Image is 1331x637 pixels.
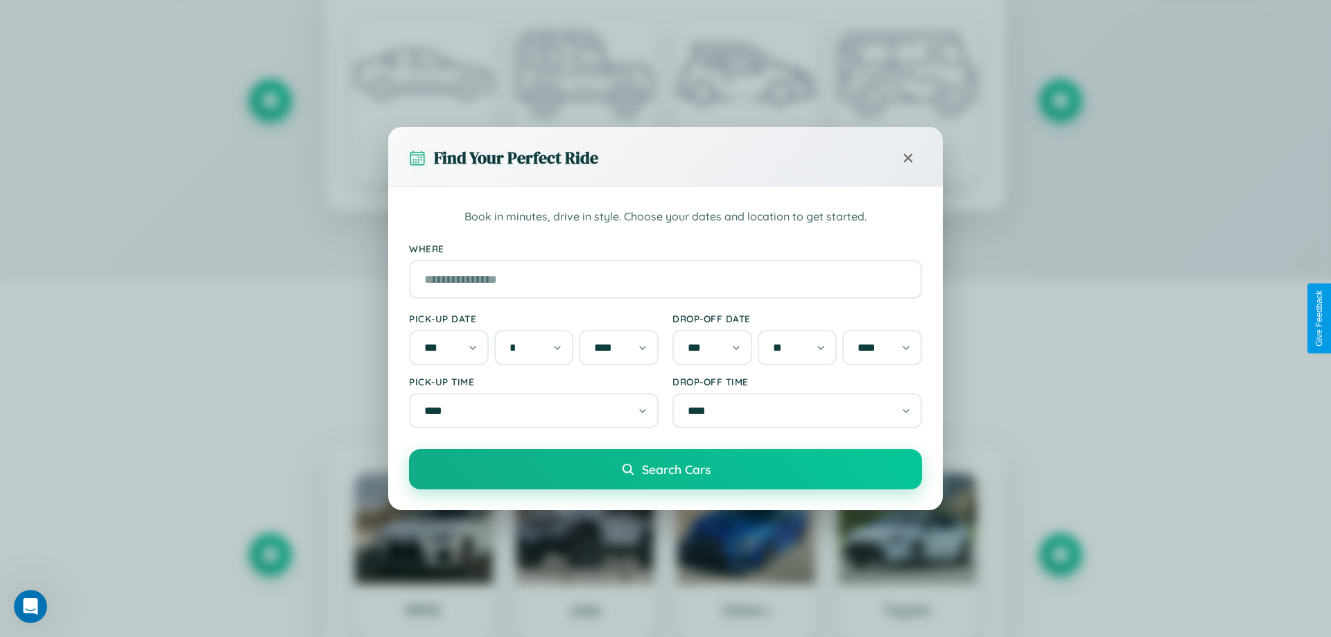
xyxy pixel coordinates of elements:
span: Search Cars [642,462,711,477]
label: Pick-up Date [409,313,659,324]
label: Drop-off Time [672,376,922,387]
label: Drop-off Date [672,313,922,324]
label: Where [409,243,922,254]
h3: Find Your Perfect Ride [434,146,598,169]
label: Pick-up Time [409,376,659,387]
button: Search Cars [409,449,922,489]
p: Book in minutes, drive in style. Choose your dates and location to get started. [409,208,922,226]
